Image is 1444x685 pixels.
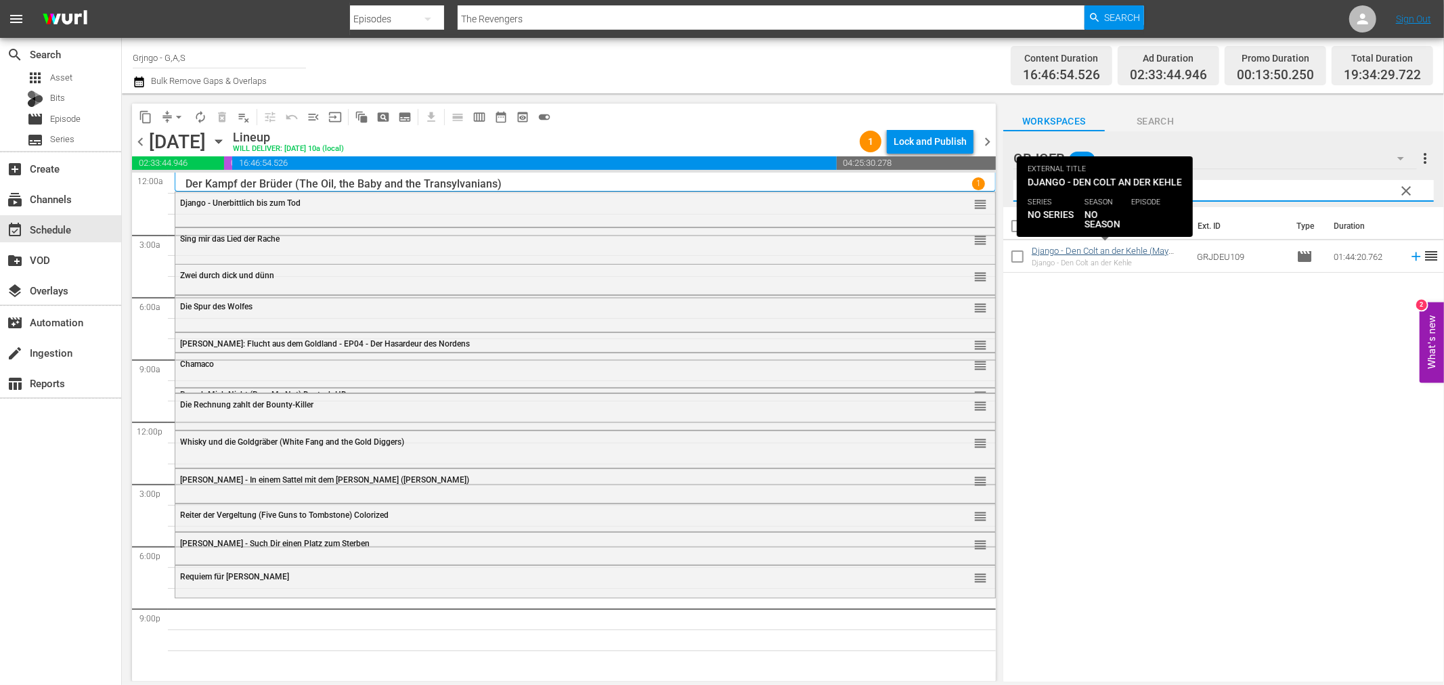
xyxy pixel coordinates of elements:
[149,76,267,86] span: Bulk Remove Gaps & Overlaps
[512,106,533,128] span: View Backup
[473,110,486,124] span: calendar_view_week_outlined
[533,106,555,128] span: 24 hours Lineup View is ON
[372,106,394,128] span: Create Search Block
[27,111,43,127] span: Episode
[1409,249,1424,264] svg: Add to Schedule
[1105,5,1141,30] span: Search
[328,110,342,124] span: input
[50,112,81,126] span: Episode
[973,571,987,584] button: reorder
[1326,207,1407,245] th: Duration
[355,110,368,124] span: auto_awesome_motion_outlined
[233,130,344,145] div: Lineup
[32,3,97,35] img: ans4CAIJ8jUAAAAAAAAAAAAAAAAAAAAAAAAgQb4GAAAAAAAAAAAAAAAAAAAAAAAAJMjXAAAAAAAAAAAAAAAAAAAAAAAAgAT5G...
[132,156,224,170] span: 02:33:44.946
[160,110,174,124] span: compress
[973,399,987,414] span: reorder
[979,133,996,150] span: chevron_right
[324,106,346,128] span: Update Metadata from Key Asset
[180,271,274,280] span: Zwei durch dick und dünn
[516,110,529,124] span: preview_outlined
[860,136,881,147] span: 1
[1418,142,1434,175] button: more_vert
[1023,49,1100,68] div: Content Duration
[973,389,987,403] span: reorder
[494,110,508,124] span: date_range_outlined
[973,301,987,314] button: reorder
[1344,68,1421,83] span: 19:34:29.722
[1013,139,1417,177] div: GRJGER
[1396,14,1431,24] a: Sign Out
[180,234,280,244] span: Sing mir das Lied der Rache
[973,389,987,402] button: reorder
[1297,248,1313,265] span: Episode
[973,474,987,487] button: reorder
[156,106,190,128] span: Remove Gaps & Overlaps
[973,436,987,451] span: reorder
[180,437,404,447] span: Whisky und die Goldgräber (White Fang and the Gold Diggers)
[1237,68,1314,83] span: 00:13:50.250
[233,106,255,128] span: Clear Lineup
[7,222,23,238] span: Schedule
[894,129,967,154] div: Lock and Publish
[398,110,412,124] span: subtitles_outlined
[973,233,987,246] button: reorder
[8,11,24,27] span: menu
[232,156,836,170] span: 16:46:54.526
[416,104,442,130] span: Download as CSV
[973,338,987,351] button: reorder
[1416,300,1427,311] div: 2
[1130,49,1207,68] div: Ad Duration
[973,571,987,585] span: reorder
[50,71,72,85] span: Asset
[973,301,987,315] span: reorder
[1003,113,1105,130] span: Workspaces
[7,252,23,269] span: VOD
[1085,5,1144,30] button: Search
[27,91,43,107] div: Bits
[1130,68,1207,83] span: 02:33:44.946
[973,509,987,524] span: reorder
[538,110,551,124] span: toggle_on
[1289,207,1326,245] th: Type
[973,358,987,373] span: reorder
[7,47,23,63] span: Search
[973,474,987,489] span: reorder
[973,197,987,212] span: reorder
[1399,183,1415,199] span: clear
[255,104,281,130] span: Customize Events
[180,400,313,410] span: Die Rechnung zahlt der Bounty-Killer
[281,106,303,128] span: Revert to Primary Episode
[139,110,152,124] span: content_copy
[7,161,23,177] span: Create
[973,537,987,552] span: reorder
[973,197,987,211] button: reorder
[442,104,468,130] span: Day Calendar View
[7,283,23,299] span: Overlays
[973,338,987,353] span: reorder
[180,302,253,311] span: Die Spur des Wolfes
[180,539,370,548] span: [PERSON_NAME] - Such Dir einen Platz zum Sterben
[973,233,987,248] span: reorder
[7,345,23,361] span: Ingestion
[1023,68,1100,83] span: 16:46:54.526
[50,133,74,146] span: Series
[233,145,344,154] div: WILL DELIVER: [DATE] 10a (local)
[1344,49,1421,68] div: Total Duration
[224,156,232,170] span: 00:13:50.250
[1237,49,1314,68] div: Promo Duration
[1189,207,1289,245] th: Ext. ID
[973,358,987,372] button: reorder
[973,269,987,283] button: reorder
[190,106,211,128] span: Loop Content
[27,70,43,86] span: Asset
[180,198,301,208] span: Django - Unerbittlich bis zum Tod
[1418,150,1434,167] span: more_vert
[180,572,289,581] span: Requiem für [PERSON_NAME]
[837,156,996,170] span: 04:25:30.278
[180,339,470,349] span: [PERSON_NAME]: Flucht aus dem Goldland - EP04 - Der Hasardeur des Nordens
[180,390,347,399] span: Begrab Mich Nicht (Bury Me Not) Deutsch HD
[346,104,372,130] span: Refresh All Search Blocks
[172,110,185,124] span: arrow_drop_down
[180,359,214,369] span: Chamaco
